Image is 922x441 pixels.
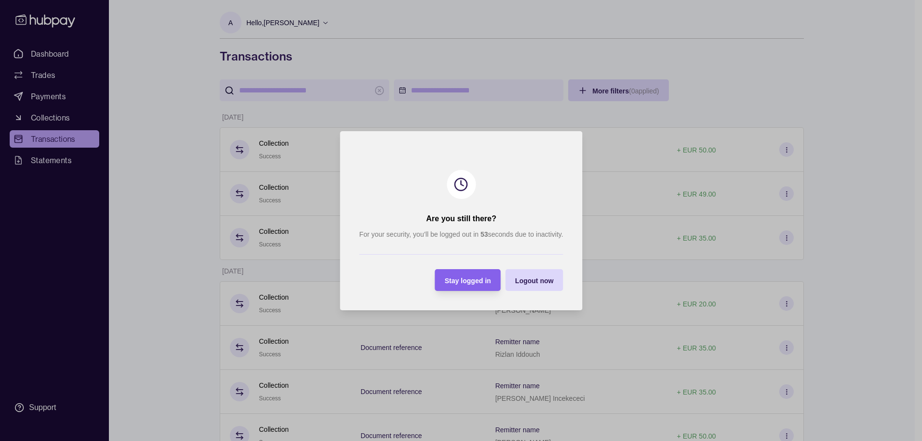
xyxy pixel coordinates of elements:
[505,269,563,291] button: Logout now
[515,276,553,284] span: Logout now
[435,269,500,291] button: Stay logged in
[480,230,488,238] strong: 53
[359,229,563,240] p: For your security, you’ll be logged out in seconds due to inactivity.
[444,276,491,284] span: Stay logged in
[426,213,496,224] h2: Are you still there?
